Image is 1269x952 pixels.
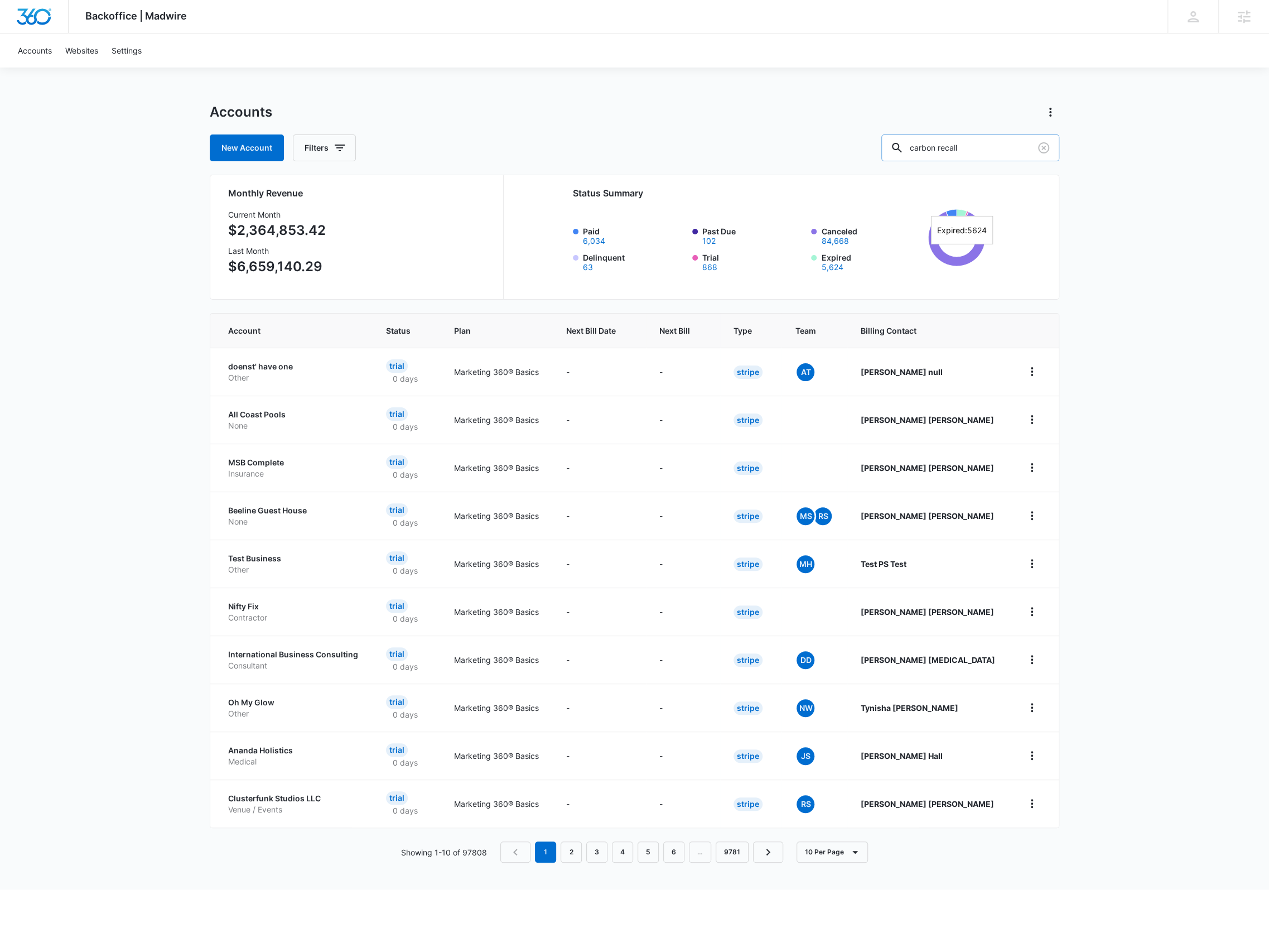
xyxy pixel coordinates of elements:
[583,252,686,271] label: Delinquent
[454,414,539,426] p: Marketing 360® Basics
[734,366,763,379] div: Stripe
[1023,555,1041,573] button: home
[797,507,814,525] span: MS
[861,799,994,809] strong: [PERSON_NAME] [PERSON_NAME]
[454,654,539,666] p: Marketing 360® Basics
[454,702,539,714] p: Marketing 360® Basics
[734,557,763,571] div: Stripe
[553,540,646,588] td: -
[228,708,359,719] p: Other
[734,797,763,811] div: Stripe
[228,660,359,671] p: Consultant
[228,186,490,200] h2: Monthly Revenue
[386,421,424,432] p: 0 days
[734,653,763,667] div: Stripe
[1023,363,1041,381] button: home
[1023,747,1041,765] button: home
[228,516,359,527] p: None
[716,842,749,863] a: Page 9781
[861,751,943,761] strong: [PERSON_NAME] Hall
[583,225,686,245] label: Paid
[566,325,616,336] span: Next Bill Date
[228,505,359,516] p: Beeline Guest House
[228,601,359,623] a: Nifty FixContractor
[646,684,720,732] td: -
[659,325,691,336] span: Next Bill
[228,468,359,479] p: Insurance
[386,373,424,384] p: 0 days
[386,551,408,565] div: Trial
[228,457,359,468] p: MSB Complete
[646,396,720,444] td: -
[454,462,539,474] p: Marketing 360® Basics
[1023,507,1041,525] button: home
[553,684,646,732] td: -
[386,709,424,720] p: 0 days
[861,703,958,713] strong: Tynisha [PERSON_NAME]
[821,237,848,245] button: Canceled
[1023,459,1041,477] button: home
[797,555,814,573] span: MH
[228,553,359,575] a: Test BusinessOther
[228,601,359,612] p: Nifty Fix
[1023,411,1041,429] button: home
[553,636,646,684] td: -
[454,750,539,762] p: Marketing 360® Basics
[386,469,424,480] p: 0 days
[646,636,720,684] td: -
[553,348,646,396] td: -
[105,33,148,68] a: Settings
[821,252,924,271] label: Expired
[797,651,814,669] span: DD
[583,263,593,271] button: Delinquent
[734,701,763,715] div: Stripe
[228,505,359,527] a: Beeline Guest HouseNone
[638,842,659,863] a: Page 5
[535,842,556,863] em: 1
[228,409,359,420] p: All Coast Pools
[1023,699,1041,717] button: home
[210,104,272,121] h1: Accounts
[734,509,763,523] div: Stripe
[228,697,359,708] p: Oh My Glow
[881,134,1059,161] input: Search
[821,263,843,271] button: Expired
[85,10,187,22] span: Backoffice | Madwire
[583,237,605,245] button: Paid
[821,225,924,245] label: Canceled
[734,749,763,763] div: Stripe
[500,842,783,863] nav: Pagination
[228,257,326,277] p: $6,659,140.29
[386,407,408,421] div: Trial
[228,361,359,372] p: doenst' have one
[702,252,805,271] label: Trial
[797,363,814,381] span: At
[861,607,994,617] strong: [PERSON_NAME] [PERSON_NAME]
[795,325,818,336] span: Team
[228,245,326,257] h3: Last Month
[386,647,408,661] div: Trial
[454,558,539,570] p: Marketing 360® Basics
[228,793,359,815] a: Clusterfunk Studios LLCVenue / Events
[228,361,359,383] a: doenst' have oneOther
[228,745,359,767] a: Ananda HolisticsMedical
[228,612,359,623] p: Contractor
[1035,139,1053,157] button: Clear
[228,804,359,815] p: Venue / Events
[386,455,408,469] div: Trial
[646,588,720,636] td: -
[663,842,684,863] a: Page 6
[814,507,832,525] span: RS
[228,553,359,564] p: Test Business
[386,613,424,624] p: 0 days
[938,230,974,244] tspan: 97,359
[861,559,906,569] strong: Test PS Test
[797,747,814,765] span: JS
[646,348,720,396] td: -
[386,565,424,576] p: 0 days
[228,325,343,336] span: Account
[1023,795,1041,812] button: home
[228,372,359,383] p: Other
[702,237,716,245] button: Past Due
[228,793,359,804] p: Clusterfunk Studios LLC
